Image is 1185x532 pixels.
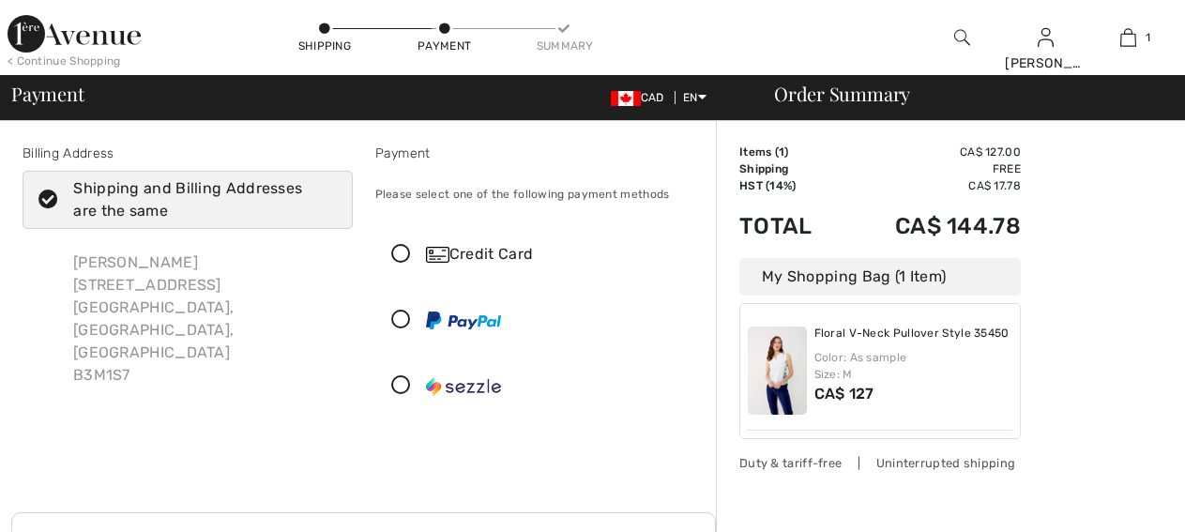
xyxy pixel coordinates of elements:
[1120,26,1136,49] img: My Bag
[8,53,121,69] div: < Continue Shopping
[58,236,353,402] div: [PERSON_NAME] [STREET_ADDRESS] [GEOGRAPHIC_DATA], [GEOGRAPHIC_DATA], [GEOGRAPHIC_DATA] B3M1S7
[1088,26,1169,49] a: 1
[1038,26,1054,49] img: My Info
[739,160,843,177] td: Shipping
[843,144,1021,160] td: CA$ 127.00
[814,349,1013,383] div: Color: As sample Size: M
[739,194,843,258] td: Total
[1005,53,1086,73] div: [PERSON_NAME]
[739,144,843,160] td: Items ( )
[779,145,784,159] span: 1
[611,91,641,106] img: Canadian Dollar
[748,327,807,415] img: Floral V-Neck Pullover Style 35450
[843,194,1021,258] td: CA$ 144.78
[417,38,473,54] div: Payment
[375,144,706,163] div: Payment
[611,91,672,104] span: CAD
[954,26,970,49] img: search the website
[1146,29,1150,46] span: 1
[426,312,501,329] img: PayPal
[23,144,353,163] div: Billing Address
[11,84,84,103] span: Payment
[375,171,706,218] div: Please select one of the following payment methods
[426,243,691,266] div: Credit Card
[814,327,1010,342] a: Floral V-Neck Pullover Style 35450
[296,38,353,54] div: Shipping
[814,385,874,403] span: CA$ 127
[8,15,141,53] img: 1ère Avenue
[739,258,1021,296] div: My Shopping Bag (1 Item)
[739,177,843,194] td: HST (14%)
[426,377,501,396] img: Sezzle
[843,177,1021,194] td: CA$ 17.78
[73,177,324,222] div: Shipping and Billing Addresses are the same
[843,160,1021,177] td: Free
[739,454,1021,472] div: Duty & tariff-free | Uninterrupted shipping
[1038,28,1054,46] a: Sign In
[537,38,593,54] div: Summary
[752,84,1174,103] div: Order Summary
[426,247,449,263] img: Credit Card
[683,91,706,104] span: EN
